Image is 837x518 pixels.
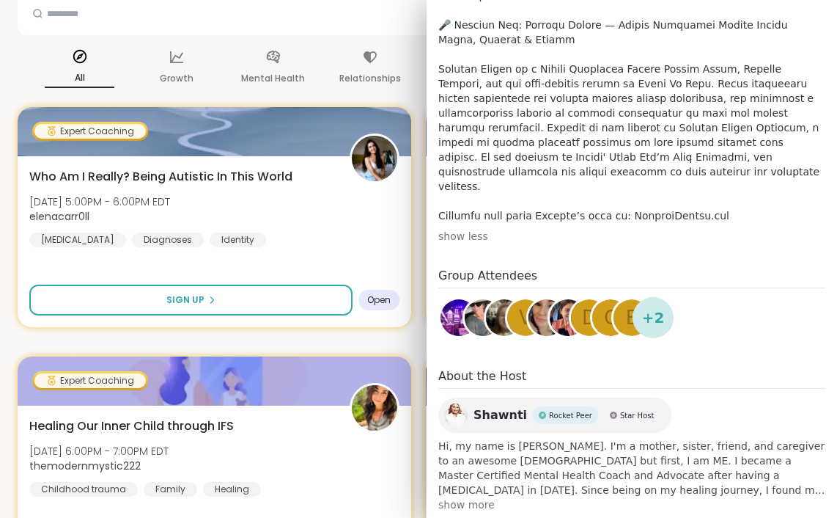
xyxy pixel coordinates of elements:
[438,229,825,244] div: show less
[438,267,825,288] h4: Group Attendees
[339,70,401,87] p: Relationships
[352,385,397,431] img: themodernmystic222
[438,368,825,389] h4: About the Host
[484,297,525,338] a: AliciaMarie
[132,233,204,247] div: Diagnoses
[519,304,532,332] span: v
[210,233,266,247] div: Identity
[29,285,353,315] button: Sign Up
[610,412,617,419] img: Star Host
[620,410,654,421] span: Star Host
[526,297,567,338] a: shallynwhitburn1
[438,439,825,497] span: Hi, my name is [PERSON_NAME]. I'm a mother, sister, friend, and caregiver to an awesome [DEMOGRAP...
[29,417,234,435] span: Healing Our Inner Child through IFS
[582,304,597,332] span: d
[486,299,523,336] img: AliciaMarie
[34,124,146,139] div: Expert Coaching
[539,412,546,419] img: Rocket Peer
[440,299,477,336] img: Brandon84
[29,459,141,473] b: themodernmystic222
[473,406,527,424] span: Shawnti
[29,209,89,224] b: elenacarr0ll
[29,444,169,459] span: [DATE] 6:00PM - 7:00PM EDT
[462,297,504,338] a: jodi1
[465,299,501,336] img: jodi1
[505,297,546,338] a: v
[166,293,204,307] span: Sign Up
[438,297,479,338] a: Brandon84
[549,410,592,421] span: Rocket Peer
[444,404,468,427] img: Shawnti
[626,304,638,332] span: E
[203,482,261,497] div: Healing
[611,297,652,338] a: E
[604,304,617,332] span: c
[29,482,138,497] div: Childhood trauma
[528,299,565,336] img: shallynwhitburn1
[29,194,170,209] span: [DATE] 5:00PM - 6:00PM EDT
[569,297,610,338] a: d
[590,297,631,338] a: c
[144,482,197,497] div: Family
[29,233,126,247] div: [MEDICAL_DATA]
[352,136,397,181] img: elenacarr0ll
[29,168,292,186] span: Who Am I Really? Being Autistic In This World
[241,70,305,87] p: Mental Health
[550,299,586,336] img: Chafi
[34,373,146,388] div: Expert Coaching
[642,307,665,329] span: + 2
[438,497,825,512] span: show more
[812,6,831,25] div: Close Step
[438,398,671,433] a: ShawntiShawntiRocket PeerRocket PeerStar HostStar Host
[160,70,193,87] p: Growth
[367,294,391,306] span: Open
[45,69,114,88] p: All
[547,297,589,338] a: Chafi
